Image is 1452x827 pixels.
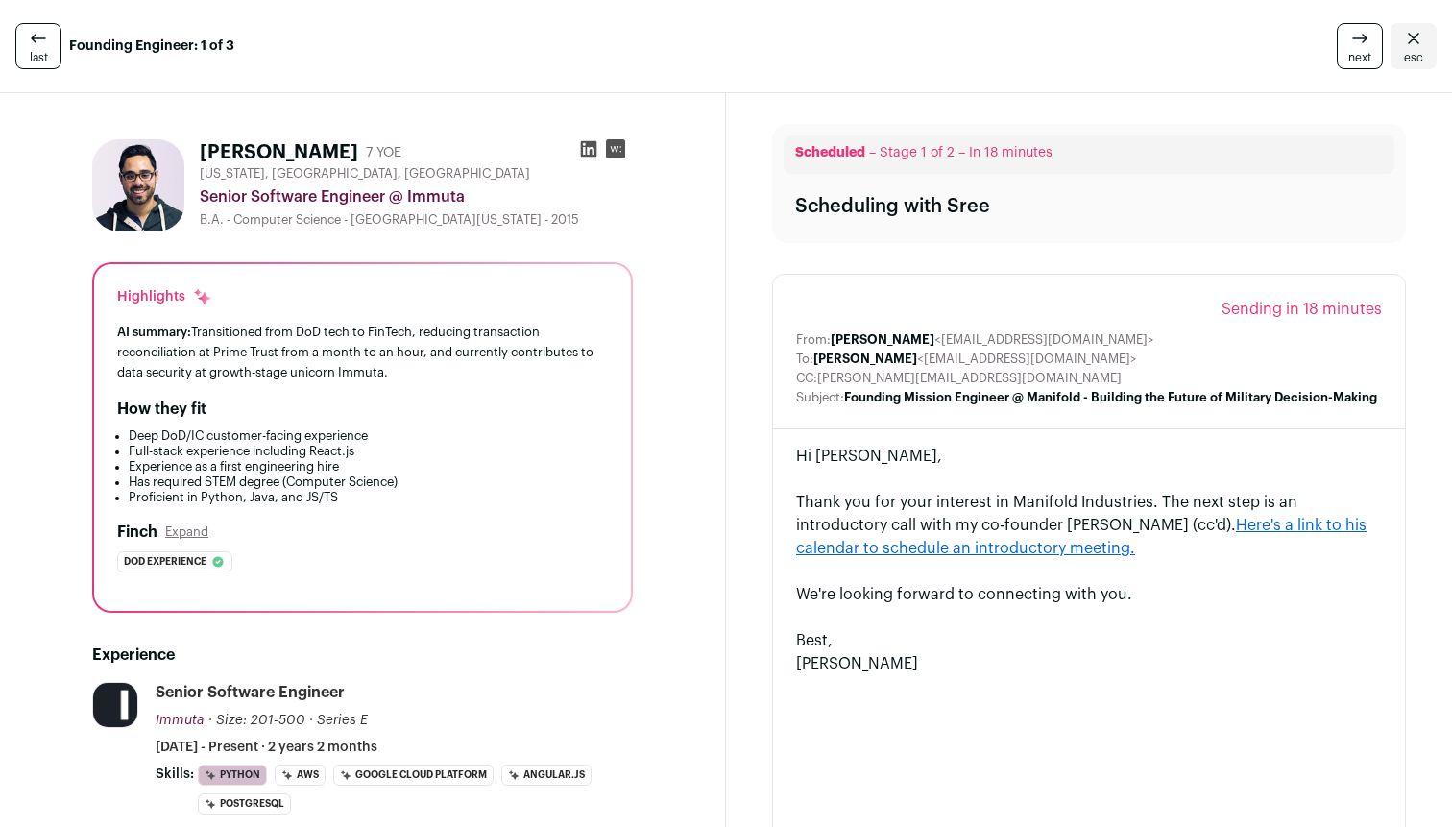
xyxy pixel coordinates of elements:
div: [PERSON_NAME] [796,652,1382,675]
li: Proficient in Python, Java, and JS/TS [129,490,608,505]
span: · Size: 201-500 [208,714,305,727]
div: 7 YOE [366,143,401,162]
button: Expand [165,524,208,540]
span: In 18 minutes [969,146,1053,159]
li: Has required STEM degree (Computer Science) [129,474,608,490]
span: – [869,146,876,159]
b: Founding Mission Engineer @ Manifold - Building the Future of Military Decision-Making [844,391,1377,403]
div: Senior Software Engineer @ Immuta [200,185,633,208]
div: Best, [796,629,1382,652]
span: Skills: [156,765,194,784]
span: – [958,146,965,159]
span: Series E [317,714,368,727]
div: We're looking forward to connecting with you. [796,583,1382,606]
li: Experience as a first engineering hire [129,459,608,474]
span: Immuta [156,714,205,727]
div: Transitioned from DoD tech to FinTech, reducing transaction reconciliation at Prime Trust from a ... [117,322,608,382]
div: Thank you for your interest in Manifold Industries. The next step is an introductory call with my... [796,491,1382,560]
span: [DATE] - Present · 2 years 2 months [156,738,377,757]
span: last [30,50,48,65]
dt: From: [796,332,831,348]
dt: To: [796,352,813,367]
h2: How they fit [117,398,206,421]
dt: Subject: [796,390,844,405]
span: [US_STATE], [GEOGRAPHIC_DATA], [GEOGRAPHIC_DATA] [200,166,530,182]
img: 7ee0fa6ea251a986cc4ce25f4e39fb2d61a8348e1b1556c9435eebe499309dae.png [93,683,137,727]
li: AWS [275,765,326,786]
h2: Finch [117,521,157,544]
div: Scheduling with Sree [795,193,990,220]
h1: [PERSON_NAME] [200,139,358,166]
span: AI summary: [117,326,191,338]
li: Google Cloud Platform [333,765,494,786]
li: Full-stack experience including React.js [129,444,608,459]
img: dd4b49e95d59a81a458aa59b826aec2b0363efe7c3877d848dfcf055ed6ae17e [92,139,184,231]
strong: Founding Engineer: 1 of 3 [69,36,234,56]
li: PostgreSQL [198,793,291,815]
li: Python [198,765,267,786]
b: [PERSON_NAME] [831,333,934,346]
dd: <[EMAIL_ADDRESS][DOMAIN_NAME]> [831,332,1154,348]
a: last [15,23,61,69]
a: Close [1391,23,1437,69]
h2: Experience [92,644,633,667]
div: Senior Software Engineer [156,682,345,703]
div: Highlights [117,287,212,306]
span: Stage 1 of 2 [880,146,955,159]
b: [PERSON_NAME] [813,353,917,365]
a: next [1337,23,1383,69]
span: Sending in 18 minutes [1222,298,1382,321]
li: Deep DoD/IC customer-facing experience [129,428,608,444]
li: Angular.js [501,765,592,786]
span: next [1348,50,1371,65]
dt: CC: [796,371,817,386]
div: Hi [PERSON_NAME], [796,445,1382,468]
span: Scheduled [795,146,865,159]
div: B.A. - Computer Science - [GEOGRAPHIC_DATA][US_STATE] - 2015 [200,212,633,228]
span: esc [1404,50,1423,65]
dd: <[EMAIL_ADDRESS][DOMAIN_NAME]> [813,352,1137,367]
span: · [309,711,313,730]
span: Dod experience [124,552,206,572]
dd: [PERSON_NAME][EMAIL_ADDRESS][DOMAIN_NAME] [817,371,1122,386]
